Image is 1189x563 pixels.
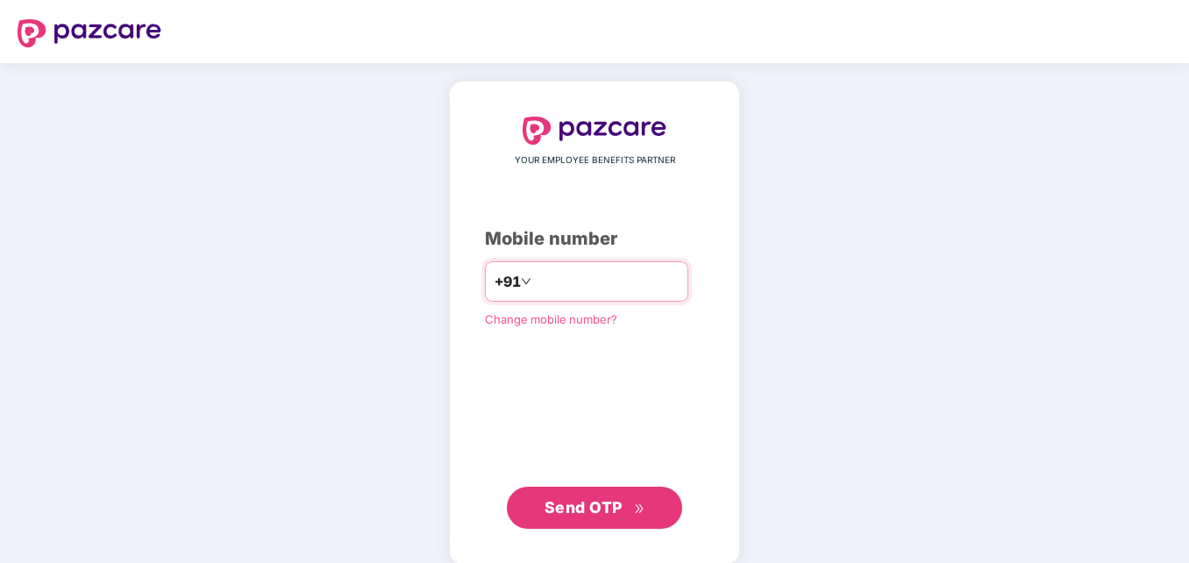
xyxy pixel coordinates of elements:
[521,276,531,287] span: down
[507,487,682,529] button: Send OTPdouble-right
[523,117,666,145] img: logo
[485,312,617,326] a: Change mobile number?
[545,498,623,517] span: Send OTP
[495,271,521,293] span: +91
[634,503,645,515] span: double-right
[515,153,675,167] span: YOUR EMPLOYEE BENEFITS PARTNER
[18,19,161,47] img: logo
[485,225,704,253] div: Mobile number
